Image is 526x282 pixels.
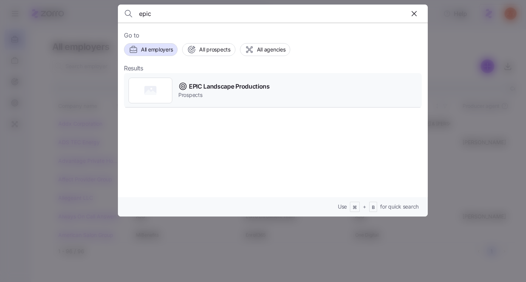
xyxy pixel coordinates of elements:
span: Results [124,64,143,73]
span: for quick search [380,203,419,210]
span: Use [338,203,347,210]
button: All employers [124,43,178,56]
span: Go to [124,31,422,40]
button: All agencies [240,43,291,56]
span: Prospects [178,91,270,99]
span: B [372,204,375,211]
span: + [363,203,366,210]
button: All prospects [182,43,235,56]
span: ⌘ [353,204,357,211]
span: EPIC Landscape Productions [189,82,270,91]
span: All agencies [257,46,286,53]
span: All prospects [199,46,230,53]
span: All employers [141,46,173,53]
